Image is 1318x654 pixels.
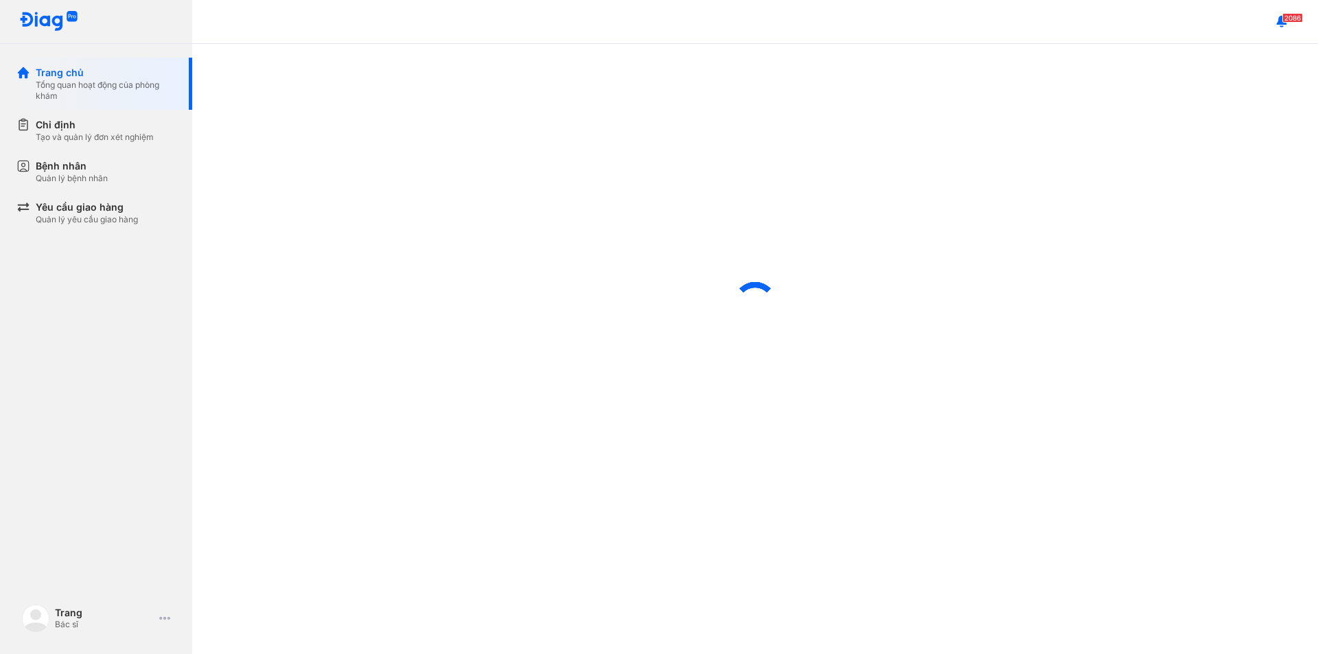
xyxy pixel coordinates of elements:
[19,11,78,32] img: logo
[36,132,154,143] div: Tạo và quản lý đơn xét nghiệm
[36,66,176,80] div: Trang chủ
[36,200,138,214] div: Yêu cầu giao hàng
[36,80,176,102] div: Tổng quan hoạt động của phòng khám
[36,214,138,225] div: Quản lý yêu cầu giao hàng
[36,118,154,132] div: Chỉ định
[36,173,108,184] div: Quản lý bệnh nhân
[1282,13,1303,23] span: 2086
[55,619,154,630] div: Bác sĩ
[55,607,154,619] div: Trang
[36,159,108,173] div: Bệnh nhân
[22,605,49,632] img: logo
